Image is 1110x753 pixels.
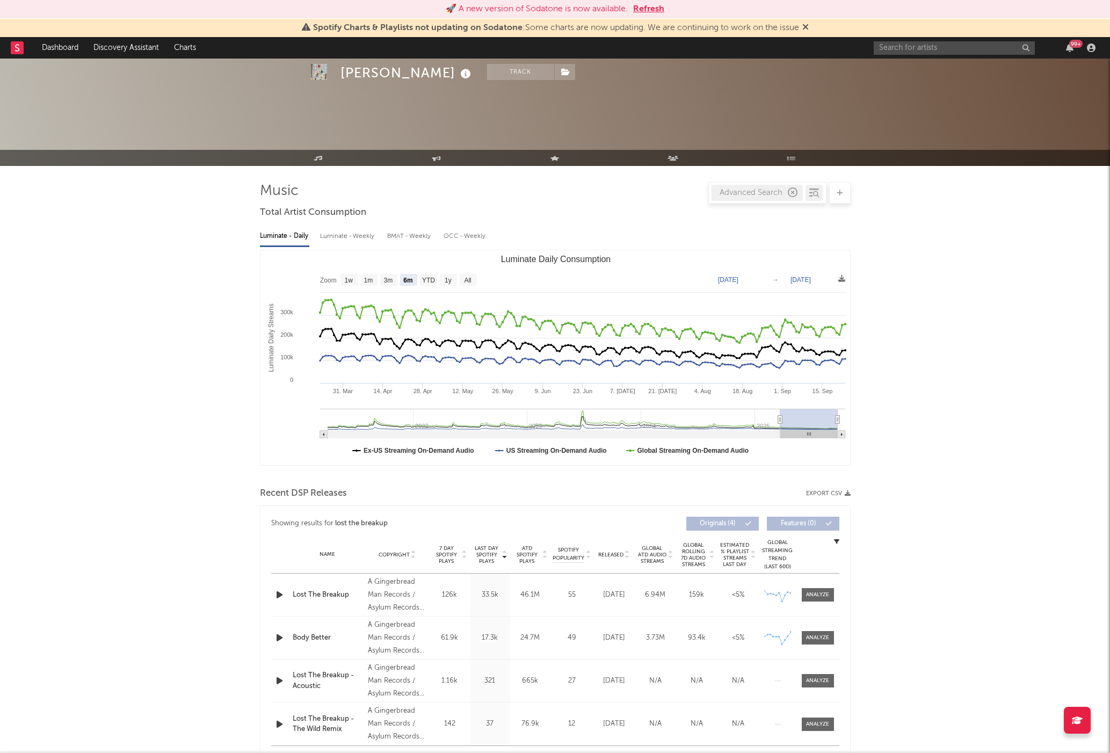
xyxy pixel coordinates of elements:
div: A Gingerbread Man Records / Asylum Records UK release, Under exclusive license to Warner Music UK... [368,576,426,614]
a: Body Better [293,633,363,643]
button: 99+ [1066,44,1073,52]
input: Search for artists [874,41,1035,55]
div: Advanced Search [712,185,803,201]
div: N/A [637,676,673,686]
span: Global ATD Audio Streams [637,545,667,564]
button: Originals(4) [686,517,759,531]
text: YTD [422,277,434,284]
div: 17.3k [473,633,507,643]
svg: Luminate Daily Consumption [260,250,851,465]
text: 1. Sep [774,388,791,394]
span: Spotify Popularity [553,546,584,562]
div: BMAT - Weekly [387,227,433,245]
div: 46.1M [513,590,548,600]
span: : Some charts are now updating. We are continuing to work on the issue [313,24,799,32]
div: Name [293,551,363,559]
text: 28. Apr [413,388,432,394]
span: Copyright [379,552,410,558]
text: [DATE] [790,276,811,284]
a: Dashboard [34,37,86,59]
div: lost the breakup [335,517,388,530]
button: Track [487,64,554,80]
span: Dismiss [802,24,809,32]
text: 1w [344,277,353,284]
text: 200k [280,331,293,338]
text: 26. May [492,388,513,394]
div: [DATE] [596,676,632,686]
div: A Gingerbread Man Records / Asylum Records UK release, Under exclusive license to Warner Music UK... [368,619,426,657]
a: Lost The Breakup [293,590,363,600]
text: 1m [364,277,373,284]
div: [PERSON_NAME] [340,64,474,82]
span: Features ( 0 ) [774,520,823,527]
text: 31. Mar [332,388,353,394]
span: Global Rolling 7D Audio Streams [679,542,708,568]
div: 321 [473,676,507,686]
div: Luminate - Daily [260,227,309,245]
text: → [772,276,779,284]
div: <5% [720,590,756,600]
span: 7 Day Spotify Plays [432,545,461,564]
text: 1y [445,277,452,284]
text: 300k [280,309,293,315]
span: Spotify Charts & Playlists not updating on Sodatone [313,24,523,32]
div: 126k [432,590,467,600]
a: Charts [166,37,204,59]
button: Refresh [633,3,664,16]
div: 27 [553,676,591,686]
text: 7. [DATE] [610,388,635,394]
text: 21. [DATE] [648,388,677,394]
text: [DATE] [718,276,738,284]
div: 159k [679,590,715,600]
text: 14. Apr [373,388,392,394]
div: Luminate - Weekly [320,227,376,245]
div: OCC - Weekly [444,227,487,245]
span: Estimated % Playlist Streams Last Day [720,542,750,568]
span: Total Artist Consumption [260,206,366,219]
button: Export CSV [806,490,851,497]
text: Ex-US Streaming On-Demand Audio [364,447,474,454]
div: 24.7M [513,633,548,643]
text: 18. Aug [732,388,752,394]
div: N/A [720,676,756,686]
div: Global Streaming Trend (Last 60D) [761,539,794,571]
div: <5% [720,633,756,643]
div: N/A [720,719,756,729]
div: 33.5k [473,590,507,600]
span: Released [598,552,623,558]
div: 55 [553,590,591,600]
div: [DATE] [596,633,632,643]
div: 37 [473,719,507,729]
text: Global Streaming On-Demand Audio [637,447,749,454]
a: Discovery Assistant [86,37,166,59]
text: Zoom [320,277,337,284]
div: 🚀 A new version of Sodatone is now available. [446,3,628,16]
a: Lost The Breakup - Acoustic [293,670,363,691]
span: Last Day Spotify Plays [473,545,501,564]
div: 61.9k [432,633,467,643]
span: ATD Spotify Plays [513,545,541,564]
div: N/A [637,719,673,729]
div: 99 + [1069,40,1083,48]
div: [DATE] [596,590,632,600]
text: Luminate Daily Streams [267,303,274,372]
div: A Gingerbread Man Records / Asylum Records UK release, Under exclusive license to Warner Music UK... [368,705,426,743]
a: Lost The Breakup - The Wild Remix [293,714,363,735]
div: N/A [679,676,715,686]
div: 6.94M [637,590,673,600]
text: 9. Jun [534,388,550,394]
text: 3m [383,277,393,284]
div: Showing results for [271,517,555,531]
text: 6m [403,277,412,284]
span: Recent DSP Releases [260,487,347,500]
text: 23. Jun [572,388,592,394]
div: 76.9k [513,719,548,729]
span: Originals ( 4 ) [693,520,743,527]
div: [DATE] [596,719,632,729]
div: 12 [553,719,591,729]
div: 1.16k [432,676,467,686]
text: Luminate Daily Consumption [500,255,611,264]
